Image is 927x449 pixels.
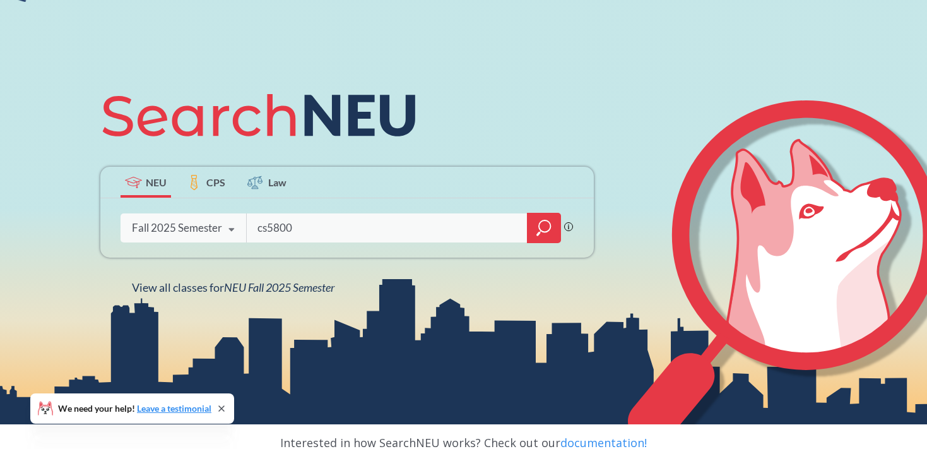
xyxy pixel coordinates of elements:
[146,175,167,189] span: NEU
[527,213,561,243] div: magnifying glass
[206,175,225,189] span: CPS
[132,280,334,294] span: View all classes for
[536,219,552,237] svg: magnifying glass
[132,221,222,235] div: Fall 2025 Semester
[268,175,286,189] span: Law
[58,404,211,413] span: We need your help!
[224,280,334,294] span: NEU Fall 2025 Semester
[137,403,211,414] a: Leave a testimonial
[256,215,519,241] input: Class, professor, course number, "phrase"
